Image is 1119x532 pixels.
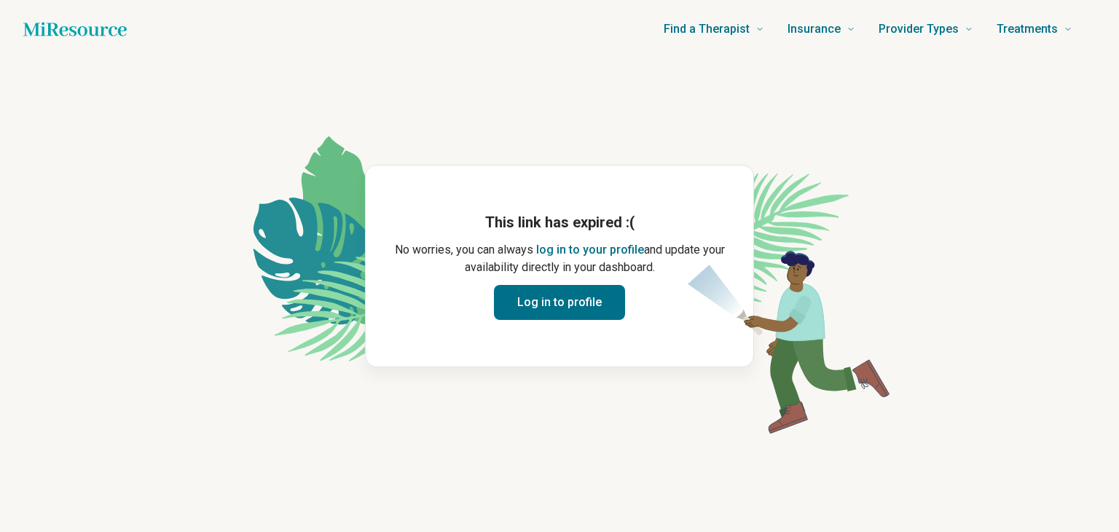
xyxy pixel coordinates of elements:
[536,241,644,259] button: log in to your profile
[997,19,1058,39] span: Treatments
[494,285,625,320] button: Log in to profile
[788,19,841,39] span: Insurance
[23,15,127,44] a: Home page
[389,212,730,232] h1: This link has expired :(
[389,241,730,276] p: No worries, you can always and update your availability directly in your dashboard.
[879,19,959,39] span: Provider Types
[664,19,750,39] span: Find a Therapist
